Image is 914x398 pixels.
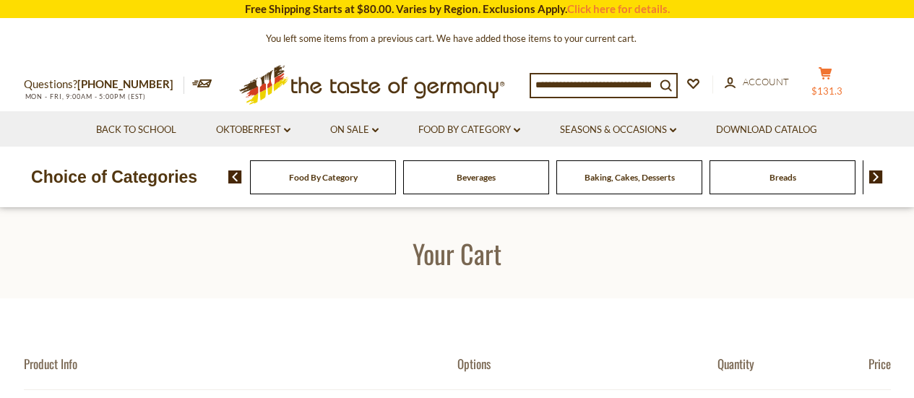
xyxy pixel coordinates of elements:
[418,122,520,138] a: Food By Category
[77,77,173,90] a: [PHONE_NUMBER]
[228,170,242,183] img: previous arrow
[716,122,817,138] a: Download Catalog
[804,356,891,371] div: Price
[585,172,675,183] a: Baking, Cakes, Desserts
[769,172,796,183] a: Breads
[45,237,869,269] h1: Your Cart
[330,122,379,138] a: On Sale
[804,66,848,103] button: $131.3
[457,172,496,183] a: Beverages
[560,122,676,138] a: Seasons & Occasions
[717,356,804,371] div: Quantity
[96,122,176,138] a: Back to School
[567,2,670,15] a: Click here for details.
[743,76,789,87] span: Account
[216,122,290,138] a: Oktoberfest
[24,75,184,94] p: Questions?
[24,356,457,371] div: Product Info
[289,172,358,183] a: Food By Category
[457,356,717,371] div: Options
[24,92,147,100] span: MON - FRI, 9:00AM - 5:00PM (EST)
[725,74,789,90] a: Account
[869,170,883,183] img: next arrow
[811,85,842,97] span: $131.3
